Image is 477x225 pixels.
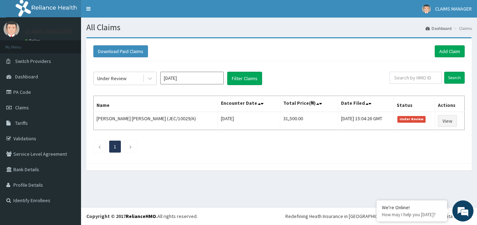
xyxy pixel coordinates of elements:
[435,96,465,112] th: Actions
[129,143,132,150] a: Next page
[422,5,431,13] img: User Image
[280,112,338,130] td: 31,500.00
[438,115,457,127] a: View
[452,25,472,31] li: Claims
[160,72,224,84] input: Select Month and Year
[338,96,394,112] th: Date Filed
[15,104,29,111] span: Claims
[86,23,472,32] h1: All Claims
[86,213,157,219] strong: Copyright © 2017 .
[435,45,465,57] a: Add Claim
[25,38,42,43] a: Online
[397,116,426,122] span: Under Review
[390,72,442,84] input: Search by HMO ID
[435,6,472,12] span: CLAIMS MANAGER
[338,112,394,130] td: [DATE] 15:04:26 GMT
[227,72,262,85] button: Filter Claims
[444,72,465,84] input: Search
[394,96,435,112] th: Status
[93,45,148,57] button: Download Paid Claims
[94,112,218,130] td: [PERSON_NAME] [PERSON_NAME] (JEC/10029/A)
[25,28,72,35] p: CLAIMS MANAGER
[81,207,477,225] footer: All rights reserved.
[285,213,472,220] div: Redefining Heath Insurance in [GEOGRAPHIC_DATA] using Telemedicine and Data Science!
[382,204,442,211] div: We're Online!
[218,112,280,130] td: [DATE]
[97,75,126,82] div: Under Review
[15,120,28,126] span: Tariffs
[4,21,19,37] img: User Image
[98,143,101,150] a: Previous page
[426,25,452,31] a: Dashboard
[15,58,51,64] span: Switch Providers
[94,96,218,112] th: Name
[126,213,156,219] a: RelianceHMO
[280,96,338,112] th: Total Price(₦)
[114,143,116,150] a: Page 1 is your current page
[218,96,280,112] th: Encounter Date
[15,73,38,80] span: Dashboard
[382,212,442,218] p: How may I help you today?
